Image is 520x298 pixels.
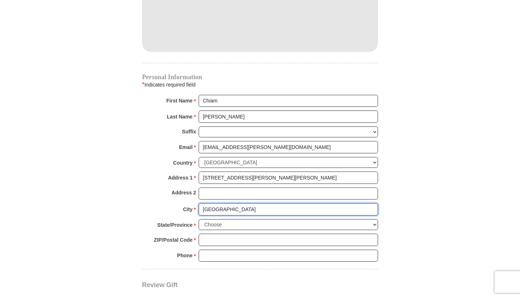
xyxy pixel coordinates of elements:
strong: State/Province [157,220,192,230]
strong: Address 1 [168,173,193,183]
strong: First Name [166,96,192,106]
strong: Suffix [182,126,196,137]
strong: Country [173,158,193,168]
strong: Address 2 [171,188,196,198]
h4: Personal Information [142,74,378,80]
strong: City [183,204,192,214]
strong: ZIP/Postal Code [154,235,193,245]
strong: Last Name [167,112,193,122]
div: Indicates required field [142,80,378,89]
strong: Email [179,142,192,152]
span: Review Gift [142,281,178,289]
strong: Phone [177,250,193,261]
